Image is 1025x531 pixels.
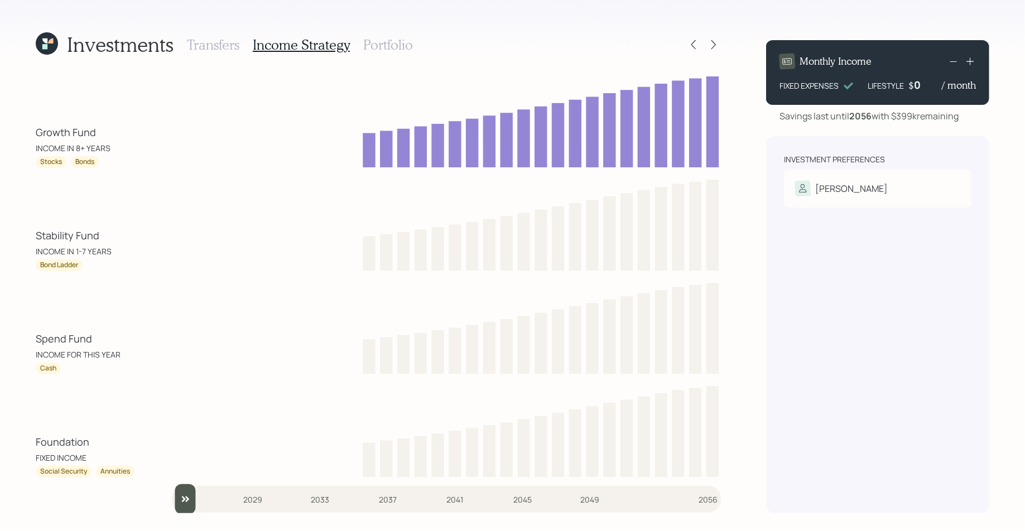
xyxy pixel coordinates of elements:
[40,157,62,167] div: Stocks
[779,109,959,123] div: Savings last until with $399k remaining
[40,364,56,373] div: Cash
[815,182,888,195] div: [PERSON_NAME]
[75,157,94,167] div: Bonds
[100,467,130,476] div: Annuities
[868,80,904,91] div: LIFESTYLE
[36,245,112,257] div: INCOME IN 1-7 YEARS
[849,110,872,122] b: 2056
[36,435,89,450] div: Foundation
[36,142,110,154] div: INCOME IN 8+ YEARS
[784,154,885,165] div: Investment Preferences
[942,79,976,91] h4: / month
[908,79,914,91] h4: $
[36,125,96,140] div: Growth Fund
[40,467,87,476] div: Social Security
[363,37,413,53] h3: Portfolio
[253,37,350,53] h3: Income Strategy
[36,228,99,243] div: Stability Fund
[36,349,121,360] div: INCOME FOR THIS YEAR
[800,55,872,67] h4: Monthly Income
[40,260,78,270] div: Bond Ladder
[36,331,92,346] div: Spend Fund
[67,32,174,56] h1: Investments
[779,80,839,91] div: FIXED EXPENSES
[187,37,239,53] h3: Transfers
[914,78,942,91] div: 0
[36,452,86,464] div: FIXED INCOME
